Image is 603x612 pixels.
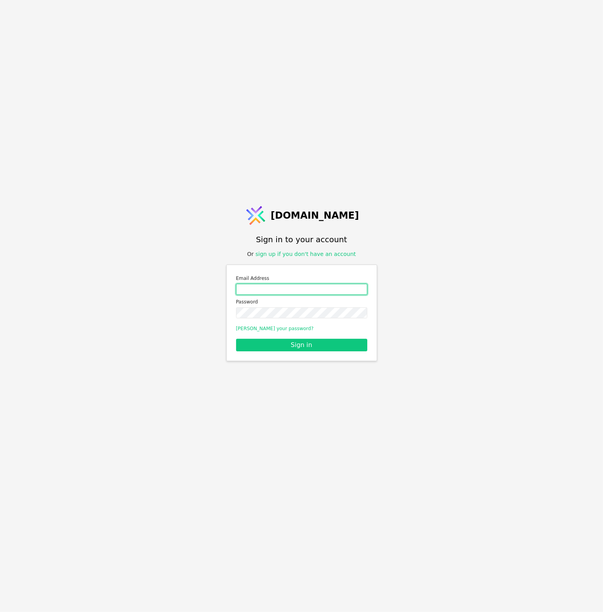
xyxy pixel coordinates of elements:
h1: Sign in to your account [256,234,347,245]
a: sign up if you don't have an account [255,251,356,257]
a: [DOMAIN_NAME] [244,204,359,227]
div: Or [247,250,356,258]
a: [PERSON_NAME] your password? [236,326,314,331]
span: [DOMAIN_NAME] [271,208,359,223]
label: Password [236,298,367,306]
button: Sign in [236,339,367,351]
input: Password [236,307,367,318]
input: Email address [236,284,367,295]
label: Email Address [236,274,367,282]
